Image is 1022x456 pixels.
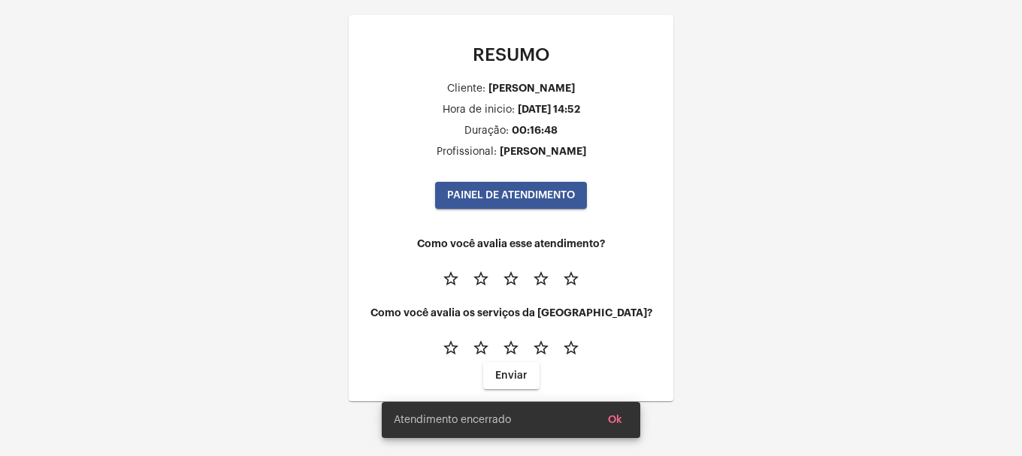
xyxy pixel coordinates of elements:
[596,406,634,433] button: Ok
[443,104,515,116] div: Hora de inicio:
[361,238,661,249] h4: Como você avalia esse atendimento?
[464,125,509,137] div: Duração:
[532,270,550,288] mat-icon: star_border
[361,307,661,319] h4: Como você avalia os serviços da [GEOGRAPHIC_DATA]?
[518,104,580,115] div: [DATE] 14:52
[442,339,460,357] mat-icon: star_border
[435,182,587,209] button: PAINEL DE ATENDIMENTO
[608,415,622,425] span: Ok
[483,362,540,389] button: Enviar
[512,125,558,136] div: 00:16:48
[394,412,511,427] span: Atendimento encerrado
[472,270,490,288] mat-icon: star_border
[437,146,497,158] div: Profissional:
[472,339,490,357] mat-icon: star_border
[532,339,550,357] mat-icon: star_border
[495,370,528,381] span: Enviar
[502,339,520,357] mat-icon: star_border
[562,339,580,357] mat-icon: star_border
[447,83,485,95] div: Cliente:
[361,45,661,65] p: RESUMO
[442,270,460,288] mat-icon: star_border
[488,83,575,94] div: [PERSON_NAME]
[562,270,580,288] mat-icon: star_border
[447,190,575,201] span: PAINEL DE ATENDIMENTO
[500,146,586,157] div: [PERSON_NAME]
[502,270,520,288] mat-icon: star_border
